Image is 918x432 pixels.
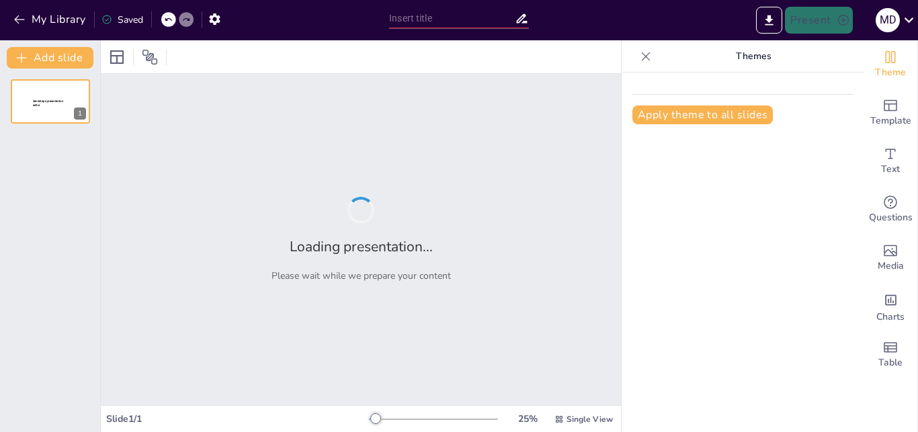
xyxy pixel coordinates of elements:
span: Table [878,355,903,370]
button: Add slide [7,47,93,69]
span: Single View [567,414,613,425]
span: Sendsteps presentation editor [33,99,63,107]
div: Layout [106,46,128,68]
div: Add text boxes [864,137,917,185]
button: Present [785,7,852,34]
div: 1 [74,107,86,120]
div: M D [876,8,900,32]
input: Insert title [389,9,515,28]
p: Themes [657,40,850,73]
div: 1 [11,79,90,124]
div: Add charts and graphs [864,282,917,331]
div: Add ready made slides [864,89,917,137]
button: Export to PowerPoint [756,7,782,34]
span: Charts [876,310,905,325]
div: Saved [101,13,143,26]
div: Slide 1 / 1 [106,413,369,425]
div: Add a table [864,331,917,379]
span: Questions [869,210,913,225]
button: M D [876,7,900,34]
div: Change the overall theme [864,40,917,89]
div: 25 % [511,413,544,425]
h2: Loading presentation... [290,237,433,256]
span: Theme [875,65,906,80]
div: Get real-time input from your audience [864,185,917,234]
span: Position [142,49,158,65]
div: Add images, graphics, shapes or video [864,234,917,282]
button: Apply theme to all slides [632,105,773,124]
span: Text [881,162,900,177]
button: My Library [10,9,91,30]
span: Media [878,259,904,273]
span: Template [870,114,911,128]
p: Please wait while we prepare your content [272,269,451,282]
